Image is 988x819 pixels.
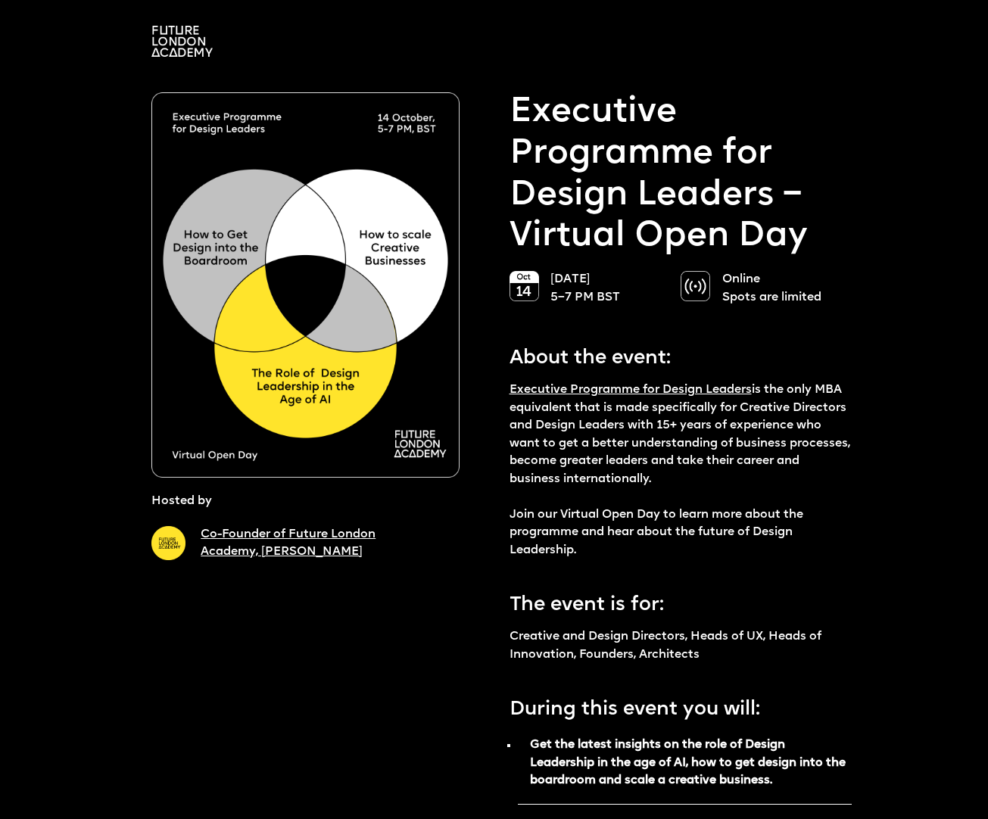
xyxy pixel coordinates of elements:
[201,528,376,558] a: Co-Founder of Future London Academy, [PERSON_NAME]
[151,493,212,510] p: Hosted by
[510,582,852,620] p: The event is for:
[510,92,852,258] p: Executive Programme for Design Leaders – Virtual Open Day
[151,526,185,560] img: A yellow circle with Future London Academy logo
[510,335,852,373] p: About the event:
[510,628,852,664] p: Creative and Design Directors, Heads of UX, Heads of Innovation, Founders, Architects
[550,271,665,307] p: [DATE] 5–7 PM BST
[510,384,752,396] a: Executive Programme for Design Leaders
[530,739,846,786] strong: Get the latest insights on the role of Design Leadership in the age of AI, how to get design into...
[151,26,213,57] img: A logo saying in 3 lines: Future London Academy
[510,687,852,724] p: During this event you will:
[722,271,837,307] p: Online Spots are limited
[510,381,852,559] p: is the only MBA equivalent that is made specifically for Creative Directors and Design Leaders wi...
